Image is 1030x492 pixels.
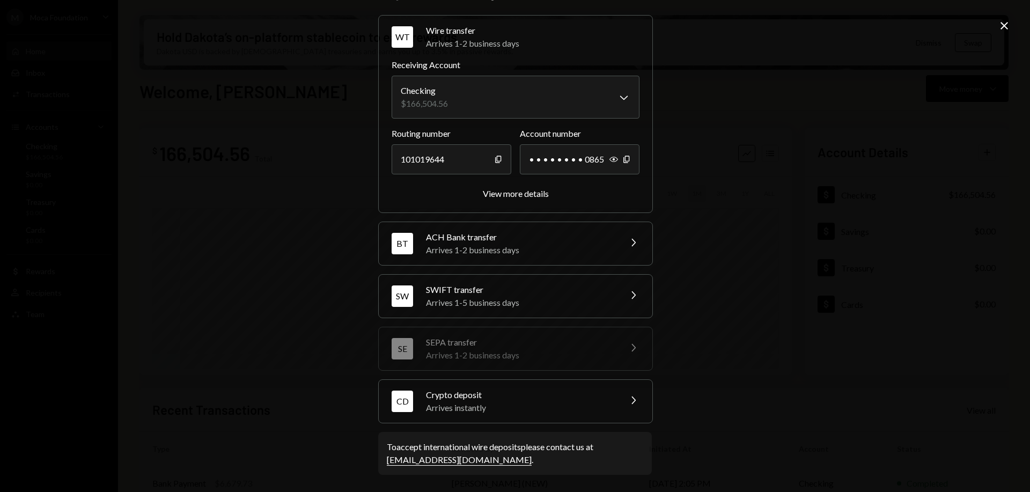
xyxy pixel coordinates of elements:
div: Arrives 1-2 business days [426,37,639,50]
div: Arrives 1-2 business days [426,244,614,256]
div: WT [392,26,413,48]
a: [EMAIL_ADDRESS][DOMAIN_NAME] [387,454,532,466]
label: Account number [520,127,639,140]
label: Routing number [392,127,511,140]
button: View more details [483,188,549,200]
div: SE [392,338,413,359]
button: Receiving Account [392,76,639,119]
div: BT [392,233,413,254]
button: BTACH Bank transferArrives 1-2 business days [379,222,652,265]
div: View more details [483,188,549,199]
div: Wire transfer [426,24,639,37]
div: 101019644 [392,144,511,174]
div: Crypto deposit [426,388,614,401]
button: SWSWIFT transferArrives 1-5 business days [379,275,652,318]
div: SWIFT transfer [426,283,614,296]
div: WTWire transferArrives 1-2 business days [392,58,639,200]
div: Arrives instantly [426,401,614,414]
button: SESEPA transferArrives 1-2 business days [379,327,652,370]
button: CDCrypto depositArrives instantly [379,380,652,423]
label: Receiving Account [392,58,639,71]
div: Arrives 1-5 business days [426,296,614,309]
button: WTWire transferArrives 1-2 business days [379,16,652,58]
div: CD [392,391,413,412]
div: ACH Bank transfer [426,231,614,244]
div: SW [392,285,413,307]
div: Arrives 1-2 business days [426,349,614,362]
div: To accept international wire deposits please contact us at . [387,440,643,466]
div: SEPA transfer [426,336,614,349]
div: • • • • • • • • 0865 [520,144,639,174]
